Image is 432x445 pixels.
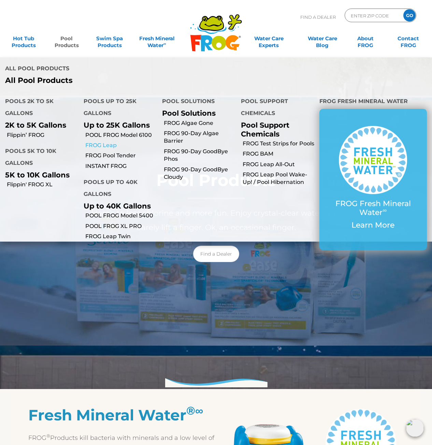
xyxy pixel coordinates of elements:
h4: Pools up to 25K Gallons [84,95,152,121]
a: AboutFROG [349,32,382,45]
a: FROG Leap Twin [85,233,157,240]
a: FROG 90-Day GoodBye Phos [164,148,235,163]
a: Pool Solutions [162,109,216,117]
a: FROG Leap Pool Wake-Up! / Pool Hibernation [243,171,314,186]
input: Zip Code Form [350,11,396,20]
h2: Fresh Mineral Water [28,406,216,424]
img: openIcon [406,419,424,437]
a: POOL FROG Model 6100 [85,131,157,139]
a: FROG Leap [85,142,157,149]
p: FROG Fresh Mineral Water [333,199,413,217]
sup: ∞ [195,404,203,417]
a: PoolProducts [50,32,83,45]
a: FROG Fresh Mineral Water∞ Learn More [333,126,413,233]
p: Learn More [333,221,413,230]
a: FROG 90-Day GoodBye Cloudy [164,166,235,181]
a: FROG Pool Tender [85,152,157,159]
a: Fresh MineralWater∞ [136,32,178,45]
input: GO [403,9,416,21]
h4: FROG Fresh Mineral Water [319,95,427,109]
sup: ® [46,433,50,439]
sup: ® [186,404,195,417]
a: INSTANT FROG [85,162,157,170]
h4: Pools 5K to 10K Gallons [5,145,73,171]
sup: ∞ [163,41,166,46]
a: POOL FROG XL PRO [85,222,157,230]
a: Find a Dealer [193,246,239,262]
a: Water CareExperts [242,32,296,45]
p: Pool Support Chemicals [241,121,309,138]
a: Water CareBlog [306,32,339,45]
h4: Pools up to 40K Gallons [84,176,152,202]
a: FROG Algae Gone [164,119,235,127]
a: Flippin' FROG XL [7,181,78,188]
p: Up to 25K Gallons [84,121,152,129]
a: All Pool Products [5,76,211,85]
a: FROG Leap All-Out [243,161,314,168]
h4: Pools 2K to 5K Gallons [5,95,73,121]
a: POOL FROG Model 5400 [85,212,157,219]
a: FROG Test Strips for Pools [243,140,314,147]
p: Up to 40K Gallons [84,202,152,210]
sup: ∞ [383,207,387,214]
a: FROG 90-Day Algae Barrier [164,130,235,145]
a: Flippin’ FROG [7,131,78,139]
a: Hot TubProducts [7,32,40,45]
a: Swim SpaProducts [93,32,126,45]
p: 2K to 5K Gallons [5,121,73,129]
a: ContactFROG [392,32,425,45]
p: 5K to 10K Gallons [5,171,73,179]
h4: Pool Solutions [162,95,230,109]
h4: Pool Support Chemicals [241,95,309,121]
a: FROG BAM [243,150,314,158]
p: Find A Dealer [300,9,336,26]
h4: All Pool Products [5,62,211,76]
